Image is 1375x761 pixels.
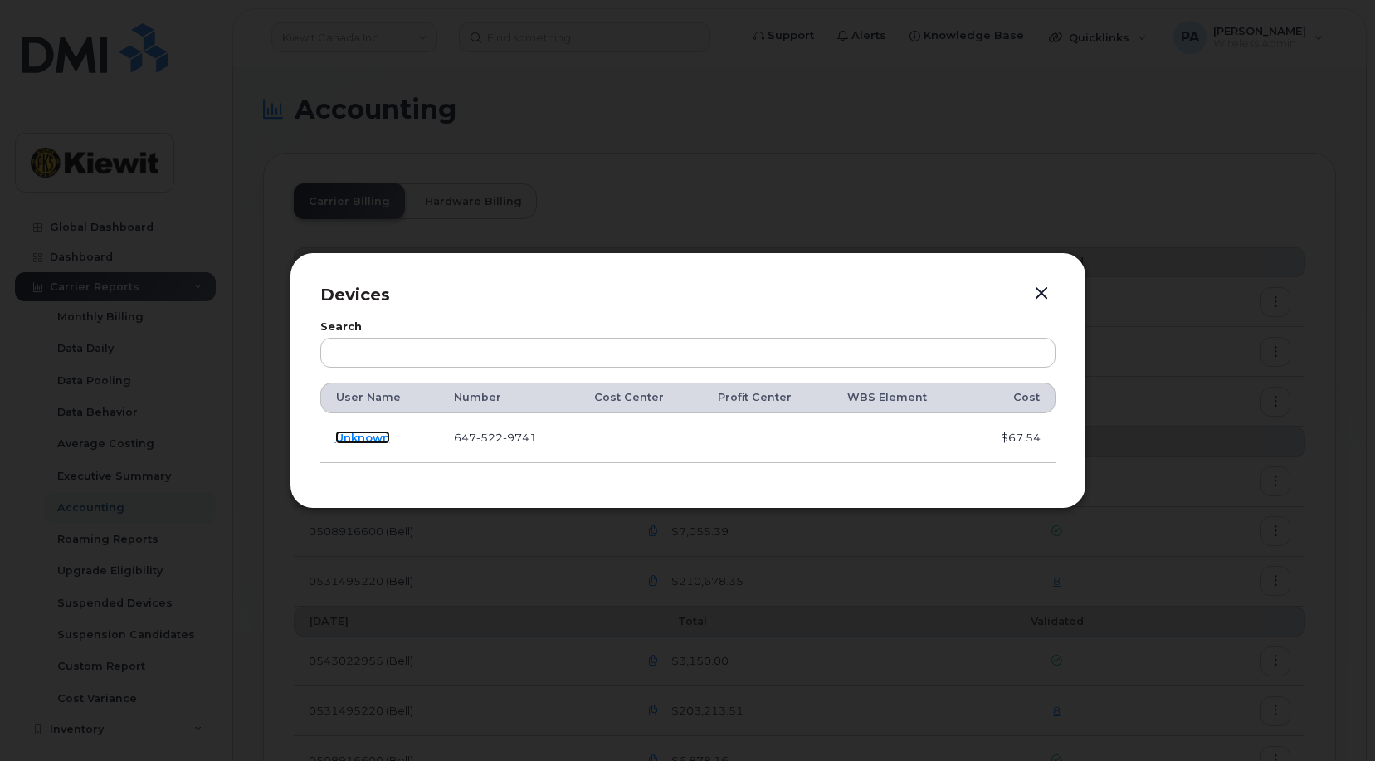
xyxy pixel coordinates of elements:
th: Cost [968,383,1056,412]
th: Cost Center [579,383,703,412]
iframe: Messenger Launcher [1303,689,1363,749]
th: WBS Element [832,383,968,412]
a: Unknown [335,431,390,444]
th: Number [439,383,579,412]
label: Search [320,322,1056,333]
td: $67.54 [968,413,1056,463]
span: 522 [476,431,503,444]
span: 9741 [503,431,537,444]
th: Profit Center [703,383,832,412]
th: User Name [320,383,439,412]
span: 647 [454,431,537,444]
p: Devices [320,283,1056,307]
